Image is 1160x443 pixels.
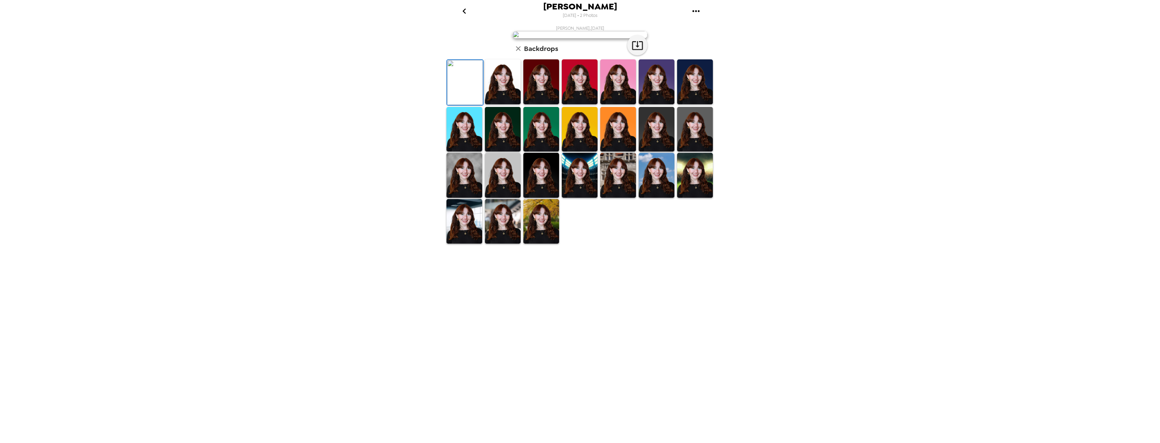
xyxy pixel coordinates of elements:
img: user [513,31,647,38]
span: [PERSON_NAME] , [DATE] [556,25,604,31]
h6: Backdrops [524,43,558,54]
span: [PERSON_NAME] [543,2,617,11]
span: [DATE] • 2 Photos [563,11,598,20]
img: Original [447,60,483,105]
